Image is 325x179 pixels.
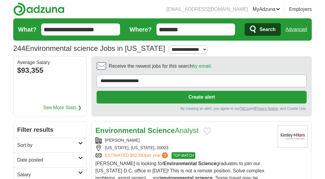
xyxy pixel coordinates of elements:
[259,23,275,35] span: Search
[17,142,78,149] h2: Sort by
[105,138,140,143] a: [PERSON_NAME]
[18,25,36,34] label: What?
[109,63,212,70] span: Receive the newest jobs for this search :
[13,2,64,16] img: Adzuna logo
[14,122,86,138] h2: Filter results
[17,156,78,164] h2: Date posted
[289,6,312,13] a: Employers
[163,161,197,166] strong: Environmental
[147,126,175,134] strong: Science
[95,145,273,151] div: [US_STATE], [US_STATE], 20003
[105,152,169,159] a: ESTIMATED:$82,593per year?
[97,106,307,111] div: By creating an alert, you agree to our and , and Cookie Use.
[130,153,145,158] span: $82,593
[17,60,83,65] div: Average Salary
[14,153,86,167] a: Date posted
[95,126,199,134] a: Environmental ScienceAnalyst
[240,106,249,111] a: T&Cs
[253,6,280,13] a: MyAdzuna
[13,44,165,52] h1: Environmental science Jobs in [US_STATE]
[14,138,86,153] a: Sort by
[130,25,152,34] label: Where?
[172,152,195,159] span: TOP MATCH
[17,171,78,178] h2: Salary
[245,23,280,36] button: Search
[278,125,308,148] img: Kimley-Horn logo
[95,126,146,134] strong: Environmental
[17,65,83,76] div: $93,355
[162,152,168,158] span: ?
[166,6,248,13] li: [EMAIL_ADDRESS][DOMAIN_NAME]
[97,91,307,103] button: Create alert
[43,104,82,111] a: See More Stats ❯
[203,128,211,135] button: Add to favorite jobs
[286,23,307,35] a: Advanced
[198,161,216,166] strong: Science
[13,43,25,54] span: 244
[255,106,278,111] a: Privacy Notice
[193,63,211,69] a: by email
